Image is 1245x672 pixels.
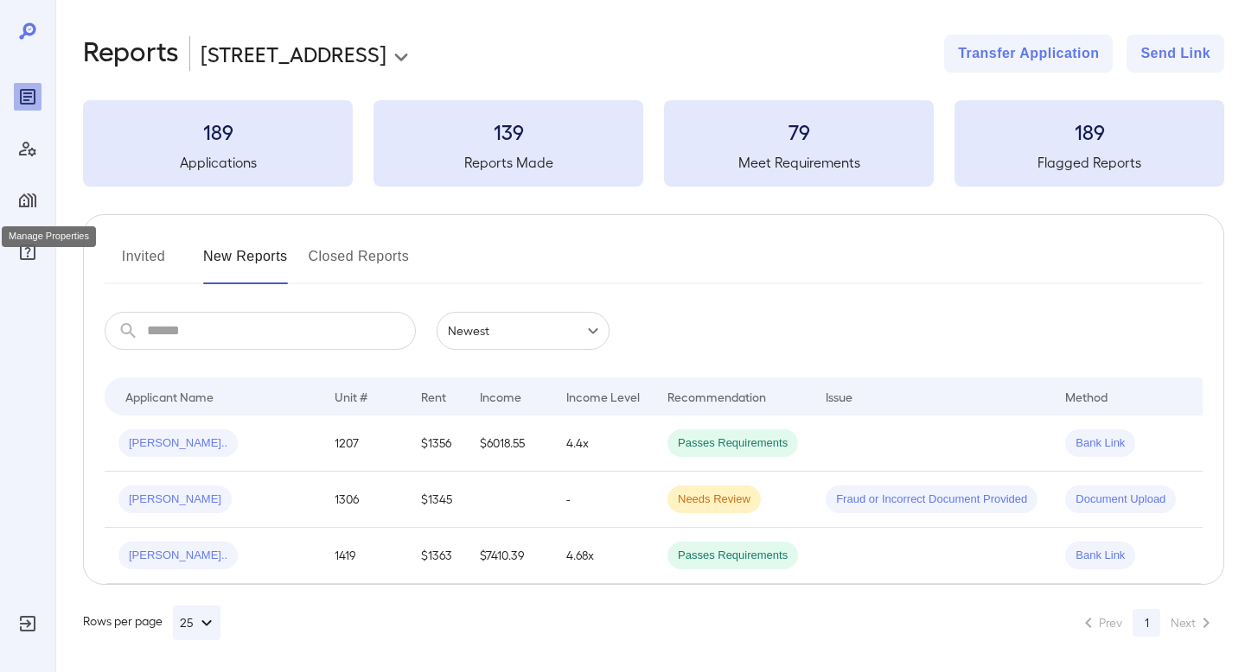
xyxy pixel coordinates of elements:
div: Rows per page [83,605,220,640]
h5: Flagged Reports [954,152,1224,173]
h2: Reports [83,35,179,73]
div: Recommendation [667,386,766,407]
div: Log Out [14,610,41,637]
div: FAQ [14,238,41,266]
td: - [552,472,654,528]
div: Income Level [566,386,640,407]
div: Rent [421,386,449,407]
div: Manage Properties [14,187,41,214]
div: Manage Users [14,135,41,162]
button: Closed Reports [309,243,410,284]
div: Unit # [335,386,367,407]
span: Passes Requirements [667,435,798,452]
button: Send Link [1127,35,1224,73]
h5: Meet Requirements [664,152,934,173]
span: [PERSON_NAME].. [118,548,238,564]
summary: 189Applications139Reports Made79Meet Requirements189Flagged Reports [83,100,1224,187]
div: Reports [14,83,41,111]
td: $1356 [407,415,466,472]
div: Newest [437,312,610,350]
nav: pagination navigation [1070,609,1224,637]
span: [PERSON_NAME] [118,491,232,508]
div: Applicant Name [125,386,214,407]
span: Passes Requirements [667,548,798,564]
td: 4.4x [552,415,654,472]
td: 1207 [321,415,407,472]
td: $1363 [407,528,466,584]
td: $1345 [407,472,466,528]
span: Bank Link [1065,548,1135,564]
div: Issue [826,386,853,407]
span: Fraud or Incorrect Document Provided [826,491,1037,508]
span: Bank Link [1065,435,1135,452]
button: Invited [105,243,182,284]
td: $6018.55 [466,415,552,472]
h3: 139 [373,117,643,145]
td: 1306 [321,472,407,528]
div: Income [480,386,521,407]
button: Transfer Application [944,35,1113,73]
div: Method [1065,386,1108,407]
p: [STREET_ADDRESS] [201,40,386,67]
button: page 1 [1133,609,1160,637]
button: New Reports [203,243,288,284]
button: 25 [173,605,220,640]
h3: 79 [664,117,934,145]
h5: Applications [83,152,353,173]
span: Document Upload [1065,491,1176,508]
td: 4.68x [552,528,654,584]
span: Needs Review [667,491,761,508]
span: [PERSON_NAME].. [118,435,238,452]
h5: Reports Made [373,152,643,173]
h3: 189 [83,117,353,145]
h3: 189 [954,117,1224,145]
div: Manage Properties [2,226,96,247]
td: $7410.39 [466,528,552,584]
td: 1419 [321,528,407,584]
